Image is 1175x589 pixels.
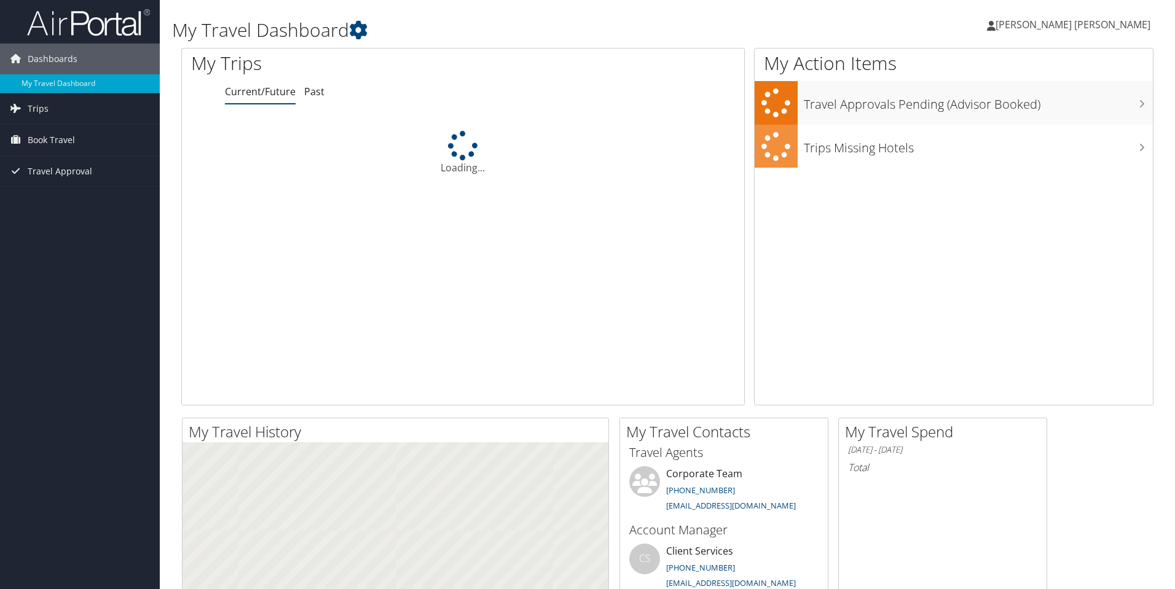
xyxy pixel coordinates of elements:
div: CS [629,544,660,574]
h2: My Travel Spend [845,421,1047,442]
span: Book Travel [28,125,75,155]
a: [PERSON_NAME] [PERSON_NAME] [987,6,1163,43]
span: Trips [28,93,49,124]
span: Dashboards [28,44,77,74]
li: Corporate Team [623,466,825,517]
h6: Total [848,461,1037,474]
span: [PERSON_NAME] [PERSON_NAME] [996,18,1150,31]
a: Travel Approvals Pending (Advisor Booked) [755,81,1153,125]
h1: My Action Items [755,50,1153,76]
a: Past [304,85,324,98]
h3: Account Manager [629,521,819,539]
a: Current/Future [225,85,296,98]
h1: My Trips [191,50,501,76]
a: [PHONE_NUMBER] [666,485,735,496]
h2: My Travel History [189,421,608,442]
div: Loading... [182,131,744,175]
h3: Travel Agents [629,444,819,461]
a: [EMAIL_ADDRESS][DOMAIN_NAME] [666,577,796,588]
h2: My Travel Contacts [626,421,828,442]
h1: My Travel Dashboard [172,17,833,43]
h6: [DATE] - [DATE] [848,444,1037,456]
a: [EMAIL_ADDRESS][DOMAIN_NAME] [666,500,796,511]
h3: Travel Approvals Pending (Advisor Booked) [804,90,1153,113]
h3: Trips Missing Hotels [804,133,1153,157]
a: [PHONE_NUMBER] [666,562,735,573]
img: airportal-logo.png [27,8,150,37]
span: Travel Approval [28,156,92,187]
a: Trips Missing Hotels [755,125,1153,168]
